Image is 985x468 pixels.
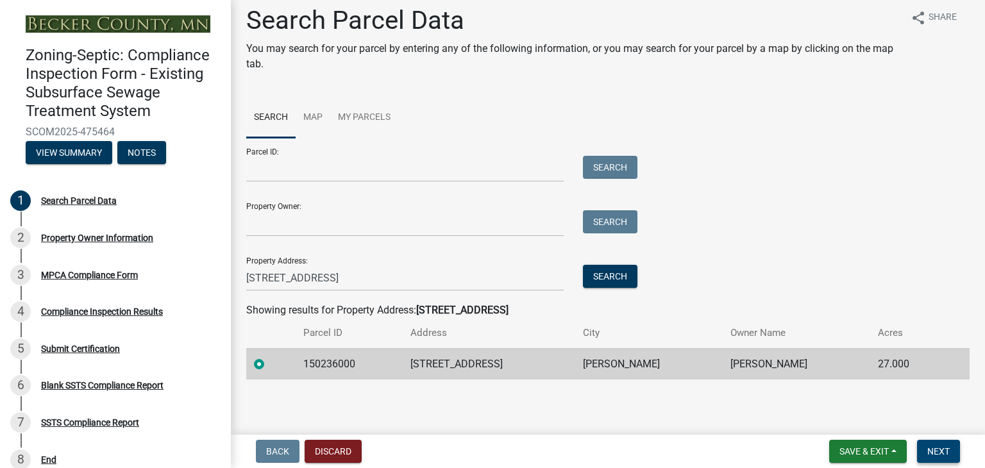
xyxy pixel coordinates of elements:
div: SSTS Compliance Report [41,418,139,427]
strong: [STREET_ADDRESS] [416,304,509,316]
button: Save & Exit [829,440,907,463]
wm-modal-confirm: Summary [26,148,112,158]
h1: Search Parcel Data [246,5,899,36]
div: 2 [10,228,31,248]
a: Map [296,97,330,138]
th: Parcel ID [296,318,403,348]
th: Acres [870,318,945,348]
div: 6 [10,375,31,396]
td: 27.000 [870,348,945,380]
th: City [575,318,723,348]
wm-modal-confirm: Notes [117,148,166,158]
td: [PERSON_NAME] [723,348,870,380]
div: Search Parcel Data [41,196,117,205]
a: My Parcels [330,97,398,138]
h4: Zoning-Septic: Compliance Inspection Form - Existing Subsurface Sewage Treatment System [26,46,221,120]
th: Address [403,318,575,348]
button: Search [583,156,637,179]
p: You may search for your parcel by entering any of the following information, or you may search fo... [246,41,899,72]
button: View Summary [26,141,112,164]
span: Next [927,446,950,456]
td: 150236000 [296,348,403,380]
button: Back [256,440,299,463]
div: Showing results for Property Address: [246,303,970,318]
button: shareShare [900,5,967,30]
div: 3 [10,265,31,285]
div: Property Owner Information [41,233,153,242]
button: Search [583,210,637,233]
div: MPCA Compliance Form [41,271,138,280]
a: Search [246,97,296,138]
span: Share [929,10,957,26]
div: 4 [10,301,31,322]
button: Next [917,440,960,463]
button: Discard [305,440,362,463]
div: Compliance Inspection Results [41,307,163,316]
td: [STREET_ADDRESS] [403,348,575,380]
th: Owner Name [723,318,870,348]
div: 5 [10,338,31,359]
div: Blank SSTS Compliance Report [41,381,164,390]
button: Search [583,265,637,288]
span: SCOM2025-475464 [26,126,205,138]
i: share [911,10,926,26]
button: Notes [117,141,166,164]
span: Save & Exit [839,446,889,456]
img: Becker County, Minnesota [26,15,210,33]
td: [PERSON_NAME] [575,348,723,380]
div: 7 [10,412,31,433]
span: Back [266,446,289,456]
div: 1 [10,190,31,211]
div: End [41,455,56,464]
div: Submit Certification [41,344,120,353]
